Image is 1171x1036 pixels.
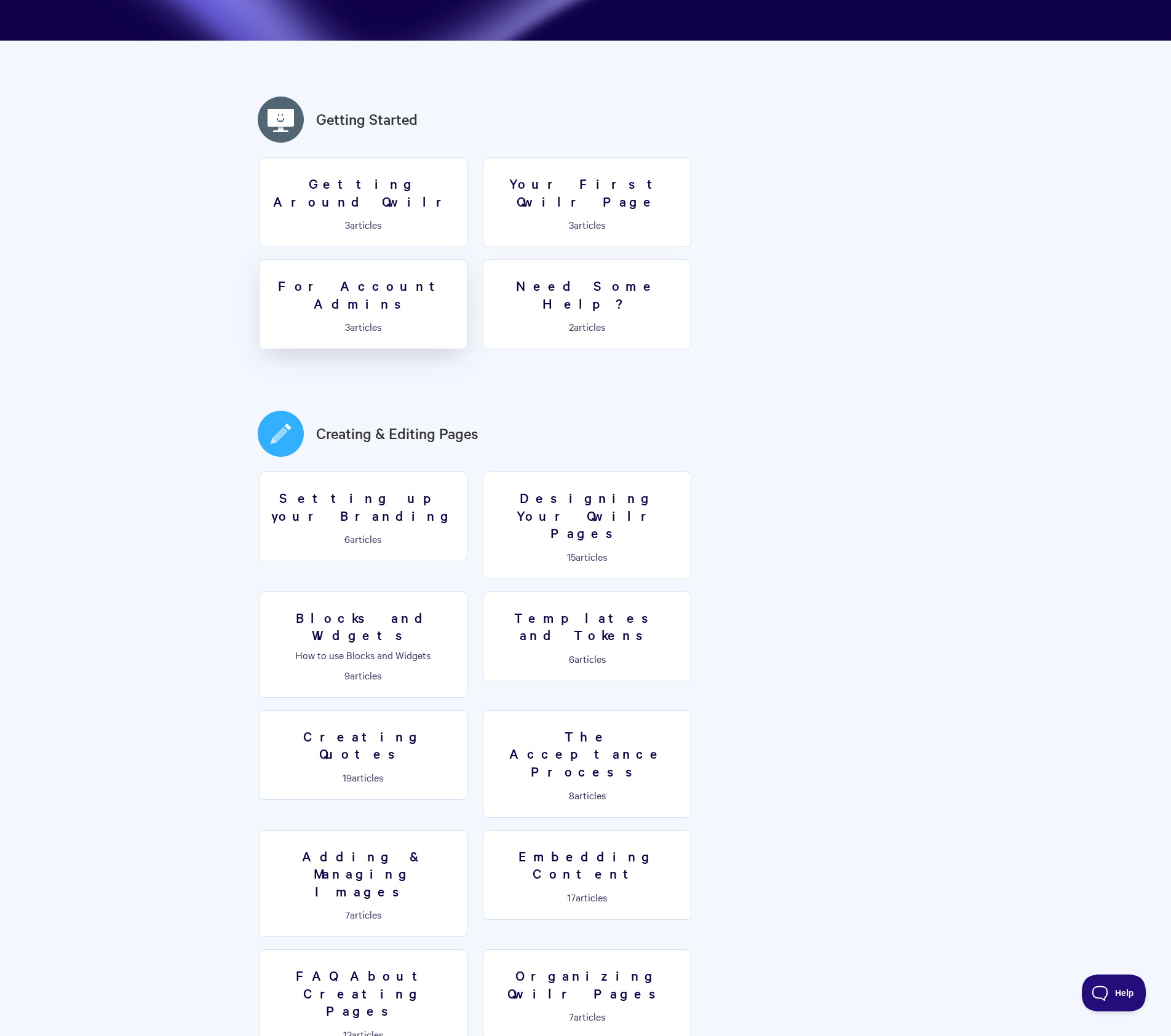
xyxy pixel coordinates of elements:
a: The Acceptance Process 8articles [483,710,691,818]
iframe: Toggle Customer Support [1082,975,1146,1011]
a: Creating & Editing Pages [316,422,478,445]
p: articles [267,909,459,920]
a: Adding & Managing Images 7articles [259,830,467,938]
h3: Embedding Content [491,847,683,882]
span: 17 [567,890,576,904]
span: 19 [343,770,352,784]
p: How to use Blocks and Widgets [267,649,459,660]
p: articles [491,1011,683,1022]
span: 3 [569,218,574,231]
p: articles [267,321,459,332]
p: articles [491,551,683,562]
p: articles [267,219,459,230]
h3: Adding & Managing Images [267,847,459,900]
a: Designing Your Qwilr Pages 15articles [483,472,691,579]
h3: Your First Qwilr Page [491,175,683,210]
span: 6 [344,532,350,545]
span: 3 [345,218,350,231]
span: 8 [569,788,574,802]
p: articles [491,653,683,664]
span: 2 [569,320,574,333]
h3: Getting Around Qwilr [267,175,459,210]
h3: Blocks and Widgets [267,609,459,644]
p: articles [491,892,683,903]
a: Your First Qwilr Page 3articles [483,157,691,247]
h3: Organizing Qwilr Pages [491,967,683,1002]
a: Getting Started [316,108,418,130]
p: articles [491,789,683,801]
span: 3 [345,320,350,333]
a: Templates and Tokens 6articles [483,591,691,681]
a: Need Some Help? 2articles [483,259,691,349]
a: Blocks and Widgets How to use Blocks and Widgets 9articles [259,591,467,698]
h3: Designing Your Qwilr Pages [491,489,683,542]
a: Getting Around Qwilr 3articles [259,157,467,247]
p: articles [267,533,459,544]
h3: The Acceptance Process [491,727,683,780]
span: 15 [567,550,576,563]
span: 7 [569,1010,574,1023]
p: articles [491,321,683,332]
p: articles [491,219,683,230]
h3: For Account Admins [267,277,459,312]
h3: Creating Quotes [267,727,459,762]
span: 6 [569,652,574,665]
p: articles [267,670,459,681]
a: Creating Quotes 19articles [259,710,467,800]
span: 9 [344,668,350,682]
h3: Need Some Help? [491,277,683,312]
h3: Setting up your Branding [267,489,459,524]
h3: Templates and Tokens [491,609,683,644]
p: articles [267,772,459,783]
a: Embedding Content 17articles [483,830,691,920]
a: For Account Admins 3articles [259,259,467,349]
span: 7 [345,907,350,921]
a: Setting up your Branding 6articles [259,472,467,561]
h3: FAQ About Creating Pages [267,967,459,1019]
